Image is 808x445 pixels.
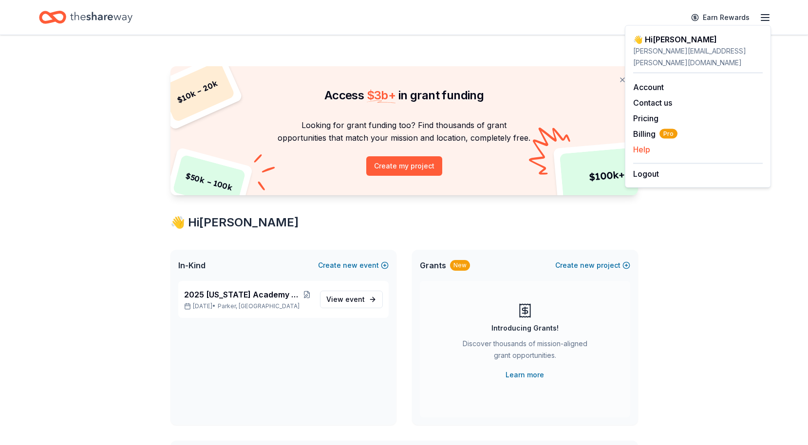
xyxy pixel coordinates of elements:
a: Learn more [506,369,544,381]
span: View [326,294,365,305]
a: Pricing [633,113,658,123]
span: Billing [633,128,677,140]
span: In-Kind [178,260,206,271]
div: 👋 Hi [PERSON_NAME] [633,34,763,45]
div: Introducing Grants! [491,322,559,334]
span: Access in grant funding [324,88,484,102]
div: 👋 Hi [PERSON_NAME] [170,215,638,230]
a: Account [633,82,664,92]
p: [DATE] • [184,302,312,310]
a: Earn Rewards [685,9,755,26]
button: Contact us [633,97,672,109]
span: Parker, [GEOGRAPHIC_DATA] [218,302,300,310]
button: BillingPro [633,128,677,140]
div: New [450,260,470,271]
div: $ 10k – 20k [159,60,235,123]
button: Createnewproject [555,260,630,271]
span: Pro [659,129,677,139]
span: 2025 [US_STATE] Academy of [MEDICAL_DATA] Convention [184,289,302,300]
button: Help [633,144,650,155]
button: Create my project [366,156,442,176]
div: Discover thousands of mission-aligned grant opportunities. [459,338,591,365]
p: Looking for grant funding too? Find thousands of grant opportunities that match your mission and ... [182,119,626,145]
a: Home [39,6,132,29]
div: [PERSON_NAME][EMAIL_ADDRESS][PERSON_NAME][DOMAIN_NAME] [633,45,763,69]
span: event [345,295,365,303]
span: new [343,260,357,271]
a: View event [320,291,383,308]
span: new [580,260,595,271]
span: Grants [420,260,446,271]
button: Createnewevent [318,260,389,271]
span: $ 3b + [367,88,396,102]
button: Logout [633,168,659,180]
